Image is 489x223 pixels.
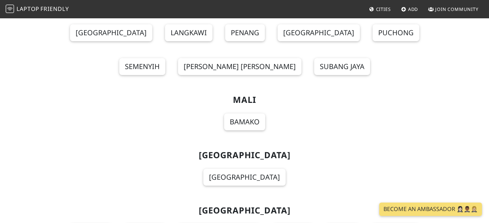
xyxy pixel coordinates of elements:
[379,203,482,216] a: Become an Ambassador 🤵🏻‍♀️🤵🏾‍♂️🤵🏼‍♀️
[70,24,152,41] a: [GEOGRAPHIC_DATA]
[48,205,441,216] h2: [GEOGRAPHIC_DATA]
[408,6,418,12] span: Add
[119,58,165,75] a: Semenyih
[165,24,212,41] a: Langkawi
[17,5,39,13] span: Laptop
[278,24,360,41] a: [GEOGRAPHIC_DATA]
[398,3,421,16] a: Add
[435,6,478,12] span: Join Community
[178,58,301,75] a: [PERSON_NAME] [PERSON_NAME]
[314,58,370,75] a: Subang Jaya
[203,169,286,186] a: [GEOGRAPHIC_DATA]
[6,3,69,16] a: LaptopFriendly LaptopFriendly
[224,113,265,130] a: Bamako
[48,150,441,160] h2: [GEOGRAPHIC_DATA]
[40,5,69,13] span: Friendly
[48,95,441,105] h2: Mali
[373,24,419,41] a: Puchong
[6,5,14,13] img: LaptopFriendly
[366,3,394,16] a: Cities
[376,6,391,12] span: Cities
[425,3,481,16] a: Join Community
[225,24,265,41] a: Penang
